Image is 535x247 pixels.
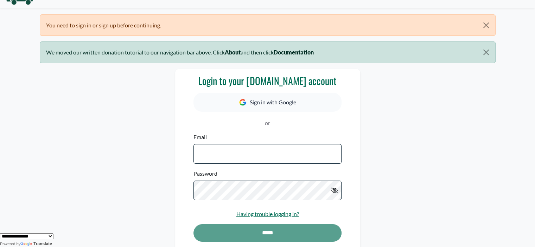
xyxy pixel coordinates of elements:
[477,15,495,36] button: Close
[193,169,217,178] label: Password
[40,14,496,36] div: You need to sign in or sign up before continuing.
[236,210,299,217] a: Having trouble logging in?
[40,41,496,63] div: We moved our written donation tutorial to our navigation bar above. Click and then click
[239,99,246,106] img: Google Icon
[20,241,52,246] a: Translate
[477,42,495,63] button: Close
[193,75,341,87] h3: Login to your [DOMAIN_NAME] account
[193,119,341,127] p: or
[193,133,207,141] label: Email
[274,49,314,56] b: Documentation
[20,242,33,247] img: Google Translate
[193,93,341,112] button: Sign in with Google
[225,49,241,56] b: About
